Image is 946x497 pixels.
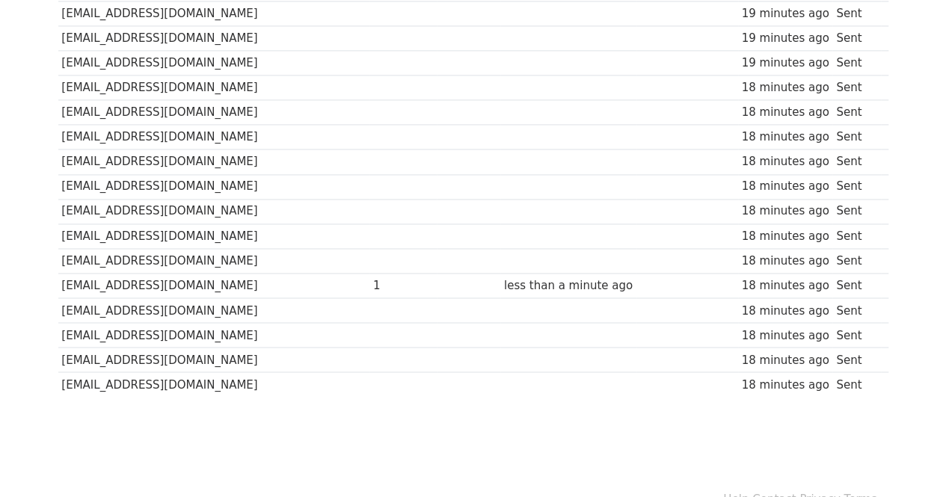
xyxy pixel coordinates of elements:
[832,125,880,149] td: Sent
[58,100,370,125] td: [EMAIL_ADDRESS][DOMAIN_NAME]
[832,273,880,297] td: Sent
[832,223,880,248] td: Sent
[58,149,370,174] td: [EMAIL_ADDRESS][DOMAIN_NAME]
[741,203,829,220] div: 18 minutes ago
[741,253,829,270] div: 18 minutes ago
[741,376,829,393] div: 18 minutes ago
[58,223,370,248] td: [EMAIL_ADDRESS][DOMAIN_NAME]
[741,79,829,96] div: 18 minutes ago
[58,125,370,149] td: [EMAIL_ADDRESS][DOMAIN_NAME]
[58,273,370,297] td: [EMAIL_ADDRESS][DOMAIN_NAME]
[832,372,880,397] td: Sent
[741,351,829,368] div: 18 minutes ago
[504,277,633,294] div: less than a minute ago
[741,327,829,344] div: 18 minutes ago
[741,153,829,170] div: 18 minutes ago
[832,51,880,75] td: Sent
[58,372,370,397] td: [EMAIL_ADDRESS][DOMAIN_NAME]
[832,149,880,174] td: Sent
[741,228,829,245] div: 18 minutes ago
[58,51,370,75] td: [EMAIL_ADDRESS][DOMAIN_NAME]
[373,277,433,294] div: 1
[741,55,829,72] div: 19 minutes ago
[741,104,829,121] div: 18 minutes ago
[832,174,880,199] td: Sent
[832,199,880,223] td: Sent
[58,174,370,199] td: [EMAIL_ADDRESS][DOMAIN_NAME]
[871,425,946,497] iframe: Chat Widget
[58,75,370,100] td: [EMAIL_ADDRESS][DOMAIN_NAME]
[58,199,370,223] td: [EMAIL_ADDRESS][DOMAIN_NAME]
[741,5,829,22] div: 19 minutes ago
[58,348,370,372] td: [EMAIL_ADDRESS][DOMAIN_NAME]
[832,348,880,372] td: Sent
[741,302,829,319] div: 18 minutes ago
[58,323,370,348] td: [EMAIL_ADDRESS][DOMAIN_NAME]
[58,298,370,323] td: [EMAIL_ADDRESS][DOMAIN_NAME]
[741,129,829,146] div: 18 minutes ago
[832,100,880,125] td: Sent
[58,1,370,25] td: [EMAIL_ADDRESS][DOMAIN_NAME]
[741,178,829,195] div: 18 minutes ago
[832,323,880,348] td: Sent
[832,298,880,323] td: Sent
[58,25,370,50] td: [EMAIL_ADDRESS][DOMAIN_NAME]
[832,248,880,273] td: Sent
[58,248,370,273] td: [EMAIL_ADDRESS][DOMAIN_NAME]
[741,277,829,294] div: 18 minutes ago
[741,30,829,47] div: 19 minutes ago
[832,1,880,25] td: Sent
[832,25,880,50] td: Sent
[832,75,880,100] td: Sent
